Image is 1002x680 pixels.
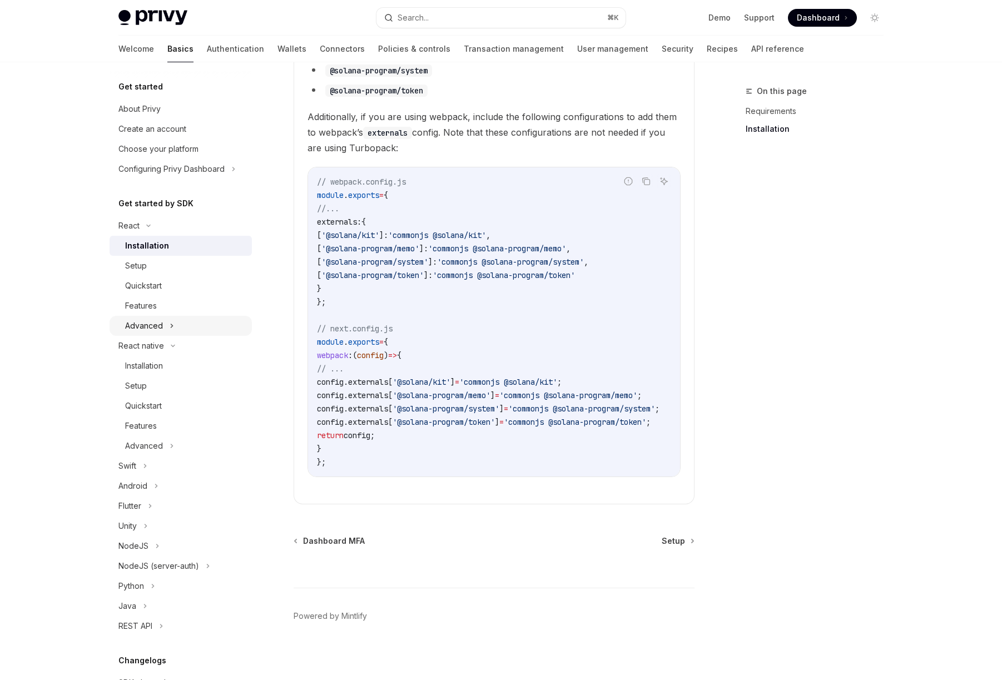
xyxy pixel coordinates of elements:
span: config [317,377,344,387]
span: Additionally, if you are using webpack, include the following configurations to add them to webpa... [307,109,681,156]
span: 'commonjs @solana-program/token' [504,417,646,427]
span: , [584,257,588,267]
span: ) [384,350,388,360]
span: '@solana-program/system' [321,257,428,267]
div: React [118,219,140,232]
span: Setup [662,535,685,547]
span: 'commonjs @solana/kit' [388,230,486,240]
a: Support [744,12,775,23]
span: }; [317,297,326,307]
span: 'commonjs @solana-program/system' [508,404,655,414]
div: Create an account [118,122,186,136]
span: 'commonjs @solana-program/system' [437,257,584,267]
div: Quickstart [125,279,162,292]
span: = [455,377,459,387]
span: ]: [379,230,388,240]
span: ; [637,390,642,400]
a: Demo [708,12,731,23]
span: ] [490,390,495,400]
div: React native [118,339,164,353]
a: Transaction management [464,36,564,62]
a: Dashboard MFA [295,535,365,547]
div: Unity [118,519,137,533]
span: '@solana/kit' [321,230,379,240]
code: externals [363,127,412,139]
a: Features [110,296,252,316]
span: externals [348,377,388,387]
span: //... [317,203,339,214]
a: Setup [662,535,693,547]
span: [ [317,230,321,240]
span: . [344,390,348,400]
span: '@solana/kit' [393,377,450,387]
span: return [317,430,344,440]
span: 'commonjs @solana/kit' [459,377,557,387]
span: ] [450,377,455,387]
div: NodeJS [118,539,148,553]
a: Installation [110,236,252,256]
div: Features [125,419,157,433]
span: ⌘ K [607,13,619,22]
span: ]: [419,244,428,254]
span: externals [348,390,388,400]
div: REST API [118,619,152,633]
span: exports [348,190,379,200]
a: Installation [110,356,252,376]
span: 'commonjs @solana-program/memo' [499,390,637,400]
span: config [357,350,384,360]
span: } [317,444,321,454]
button: Search...⌘K [376,8,626,28]
button: Copy the contents from the code block [639,174,653,188]
span: // next.config.js [317,324,393,334]
div: About Privy [118,102,161,116]
span: config [344,430,370,440]
a: Requirements [746,102,892,120]
span: [ [388,377,393,387]
div: Setup [125,379,147,393]
div: Java [118,599,136,613]
span: = [379,190,384,200]
a: Connectors [320,36,365,62]
a: Security [662,36,693,62]
span: externals [348,417,388,427]
div: Choose your platform [118,142,199,156]
span: [ [317,257,321,267]
span: ] [495,417,499,427]
span: Dashboard MFA [303,535,365,547]
span: config [317,417,344,427]
div: Configuring Privy Dashboard [118,162,225,176]
a: Dashboard [788,9,857,27]
a: Installation [746,120,892,138]
span: . [344,190,348,200]
div: Setup [125,259,147,272]
span: [ [388,390,393,400]
span: ; [557,377,562,387]
span: ]: [424,270,433,280]
span: ] [499,404,504,414]
span: exports [348,337,379,347]
div: NodeJS (server-auth) [118,559,199,573]
span: 'commonjs @solana-program/memo' [428,244,566,254]
span: [ [388,404,393,414]
span: = [499,417,504,427]
h5: Get started by SDK [118,197,194,210]
a: User management [577,36,648,62]
a: Recipes [707,36,738,62]
span: { [384,337,388,347]
span: '@solana-program/memo' [321,244,419,254]
div: Installation [125,359,163,373]
span: // webpack.config.js [317,177,406,187]
span: '@solana-program/token' [393,417,495,427]
span: . [344,417,348,427]
span: = [504,404,508,414]
a: Basics [167,36,194,62]
span: ]: [428,257,437,267]
button: Report incorrect code [621,174,636,188]
span: = [495,390,499,400]
a: Powered by Mintlify [294,610,367,622]
button: Toggle dark mode [866,9,884,27]
a: Choose your platform [110,139,252,159]
span: On this page [757,85,807,98]
span: : [348,350,353,360]
h5: Changelogs [118,654,166,667]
